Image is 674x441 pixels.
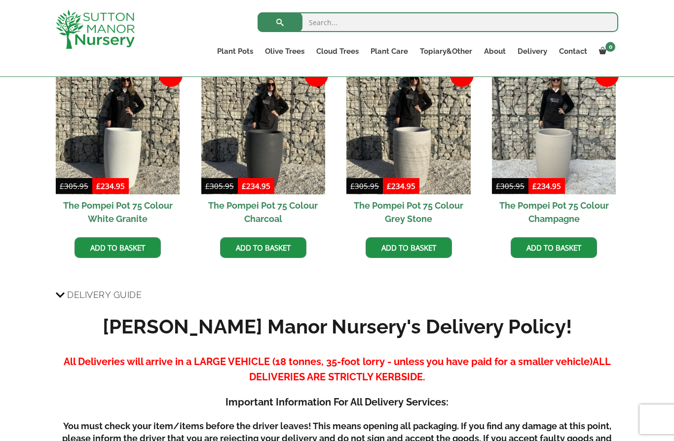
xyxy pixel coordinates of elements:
a: Add to basket: “The Pompei Pot 75 Colour Grey Stone” [366,237,452,258]
a: Add to basket: “The Pompei Pot 75 Colour White Granite” [75,237,161,258]
span: £ [496,181,500,191]
img: The Pompei Pot 75 Colour Charcoal [201,70,325,194]
span: £ [205,181,210,191]
span: Delivery Guide [67,286,142,304]
a: Sale! The Pompei Pot 75 Colour Grey Stone [346,70,470,229]
a: Plant Pots [211,44,259,58]
span: £ [532,181,537,191]
a: Sale! The Pompei Pot 75 Colour White Granite [56,70,180,229]
a: 0 [593,44,618,58]
bdi: 234.95 [242,181,270,191]
img: The Pompei Pot 75 Colour Champagne [492,70,616,194]
span: £ [350,181,355,191]
bdi: 305.95 [350,181,379,191]
strong: [PERSON_NAME] Manor Nursery's Delivery Policy! [103,315,572,338]
strong: ALL DELIVERIES ARE STRICTLY KERBSIDE. [249,356,611,383]
strong: All Deliveries will arrive in a LARGE VEHICLE (18 tonnes, 35-foot lorry - unless you have paid fo... [64,356,593,367]
a: Add to basket: “The Pompei Pot 75 Colour Champagne” [511,237,597,258]
a: Delivery [512,44,553,58]
img: logo [56,10,135,49]
bdi: 305.95 [496,181,524,191]
h2: The Pompei Pot 75 Colour White Granite [56,194,180,230]
h2: The Pompei Pot 75 Colour Grey Stone [346,194,470,230]
h2: The Pompei Pot 75 Colour Champagne [492,194,616,230]
bdi: 234.95 [532,181,561,191]
span: 0 [605,42,615,52]
bdi: 305.95 [60,181,88,191]
strong: Important Information For All Delivery Services: [225,396,449,408]
a: Contact [553,44,593,58]
a: Add to basket: “The Pompei Pot 75 Colour Charcoal” [220,237,306,258]
img: The Pompei Pot 75 Colour Grey Stone [346,70,470,194]
span: £ [242,181,246,191]
a: Topiary&Other [414,44,478,58]
span: £ [96,181,101,191]
input: Search... [258,12,618,32]
img: The Pompei Pot 75 Colour White Granite [56,70,180,194]
a: Sale! The Pompei Pot 75 Colour Champagne [492,70,616,229]
bdi: 234.95 [96,181,125,191]
span: £ [387,181,391,191]
a: Plant Care [365,44,414,58]
a: Olive Trees [259,44,310,58]
a: Cloud Trees [310,44,365,58]
bdi: 234.95 [387,181,415,191]
a: About [478,44,512,58]
h2: The Pompei Pot 75 Colour Charcoal [201,194,325,230]
span: £ [60,181,64,191]
a: Sale! The Pompei Pot 75 Colour Charcoal [201,70,325,229]
bdi: 305.95 [205,181,234,191]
